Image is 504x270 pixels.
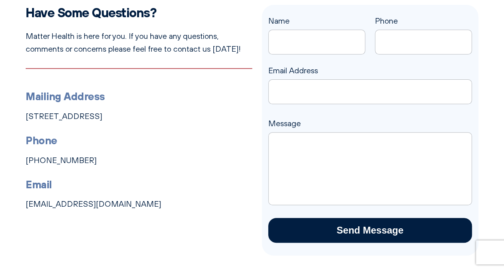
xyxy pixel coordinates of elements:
a: [STREET_ADDRESS] [26,111,102,121]
label: Message [268,119,472,141]
textarea: Message [268,132,472,205]
a: [EMAIL_ADDRESS][DOMAIN_NAME] [26,199,161,209]
h3: Email [26,176,252,193]
h3: Phone [26,132,252,149]
label: Email Address [268,66,472,95]
label: Name [268,16,365,45]
input: Name [268,30,365,54]
input: Send Message [268,218,472,243]
label: Phone [375,16,472,45]
a: [PHONE_NUMBER] [26,155,97,165]
h2: Have Some Questions? [26,5,252,20]
p: Matter Health is here for you. If you have any questions, comments or concerns please feel free t... [26,30,252,55]
input: Phone [375,30,472,54]
h3: Mailing Address [26,88,252,105]
input: Email Address [268,79,472,104]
